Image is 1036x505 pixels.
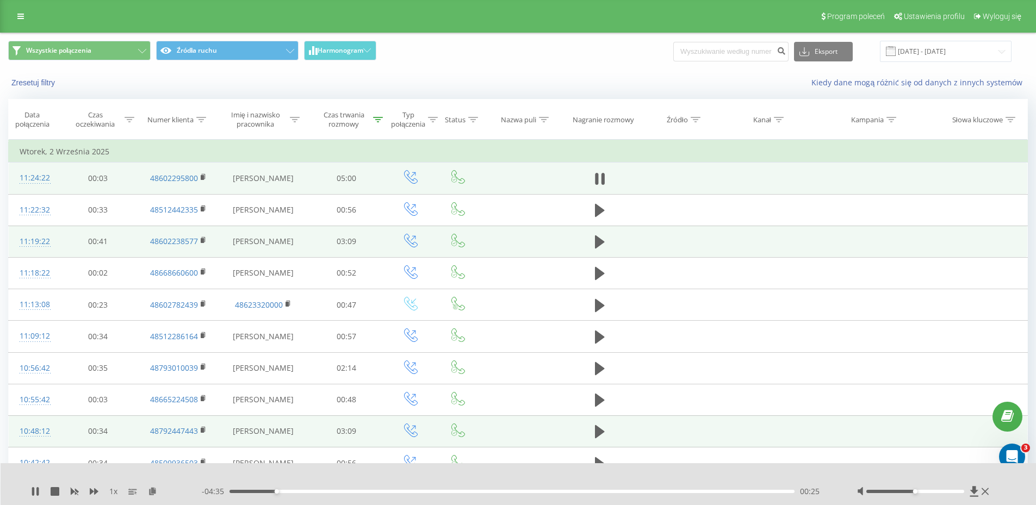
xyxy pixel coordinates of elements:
td: 00:03 [59,384,138,415]
div: 10:48:12 [20,421,48,442]
a: 48602238577 [150,236,198,246]
div: 11:13:08 [20,294,48,315]
td: 00:03 [59,163,138,194]
a: 48623320000 [235,300,283,310]
td: [PERSON_NAME] [219,194,307,226]
button: Wszystkie połączenia [8,41,151,60]
td: 02:14 [307,352,386,384]
span: Wyloguj się [983,12,1021,21]
div: 11:18:22 [20,263,48,284]
a: 48668660600 [150,267,198,278]
td: 00:34 [59,415,138,447]
td: Wtorek, 2 Września 2025 [9,141,1028,163]
td: 00:48 [307,384,386,415]
div: 10:55:42 [20,389,48,410]
td: 00:34 [59,321,138,352]
td: 00:35 [59,352,138,384]
div: Kampania [851,115,884,124]
div: Czas trwania rozmowy [317,110,371,129]
button: Eksport [794,42,853,61]
span: Ustawienia profilu [904,12,965,21]
a: 48509936503 [150,458,198,468]
div: Typ połączenia [391,110,425,129]
button: Zresetuj filtry [8,78,60,88]
td: [PERSON_NAME] [219,163,307,194]
td: 00:23 [59,289,138,321]
div: 10:56:42 [20,358,48,379]
button: Źródła ruchu [156,41,299,60]
a: Kiedy dane mogą różnić się od danych z innych systemów [811,77,1028,88]
a: 48792447443 [150,426,198,436]
td: 00:57 [307,321,386,352]
div: 11:19:22 [20,231,48,252]
div: Imię i nazwisko pracownika [224,110,287,129]
td: [PERSON_NAME] [219,226,307,257]
div: Accessibility label [913,489,917,494]
a: 48512286164 [150,331,198,341]
span: Wszystkie połączenia [26,46,91,55]
div: 11:22:32 [20,199,48,221]
a: 48512442335 [150,204,198,215]
div: Kanał [753,115,771,124]
div: 11:24:22 [20,167,48,189]
div: Słowa kluczowe [952,115,1003,124]
span: 00:25 [800,486,820,497]
span: 1 x [109,486,117,497]
span: Program poleceń [827,12,885,21]
div: Data połączenia [9,110,56,129]
td: 05:00 [307,163,386,194]
div: Czas oczekiwania [69,110,122,129]
td: 00:02 [59,257,138,289]
a: 48665224508 [150,394,198,404]
td: 00:52 [307,257,386,289]
td: [PERSON_NAME] [219,321,307,352]
td: 00:47 [307,289,386,321]
div: 10:42:42 [20,452,48,473]
iframe: Intercom live chat [999,444,1025,470]
td: 00:56 [307,194,386,226]
span: Harmonogram [318,47,363,54]
div: Źródło [667,115,688,124]
td: 00:56 [307,447,386,479]
div: Nagranie rozmowy [573,115,634,124]
div: Nazwa puli [501,115,536,124]
td: [PERSON_NAME] [219,384,307,415]
div: Status [445,115,466,124]
span: - 04:35 [202,486,229,497]
td: 03:09 [307,415,386,447]
a: 48602782439 [150,300,198,310]
a: 48602295800 [150,173,198,183]
a: 48793010039 [150,363,198,373]
td: [PERSON_NAME] [219,447,307,479]
td: [PERSON_NAME] [219,415,307,447]
td: 03:09 [307,226,386,257]
button: Harmonogram [304,41,376,60]
td: [PERSON_NAME] [219,352,307,384]
span: 3 [1021,444,1030,452]
td: 00:34 [59,447,138,479]
td: 00:41 [59,226,138,257]
input: Wyszukiwanie według numeru [673,42,789,61]
div: Accessibility label [274,489,278,494]
div: 11:09:12 [20,326,48,347]
td: [PERSON_NAME] [219,257,307,289]
td: 00:33 [59,194,138,226]
div: Numer klienta [147,115,194,124]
